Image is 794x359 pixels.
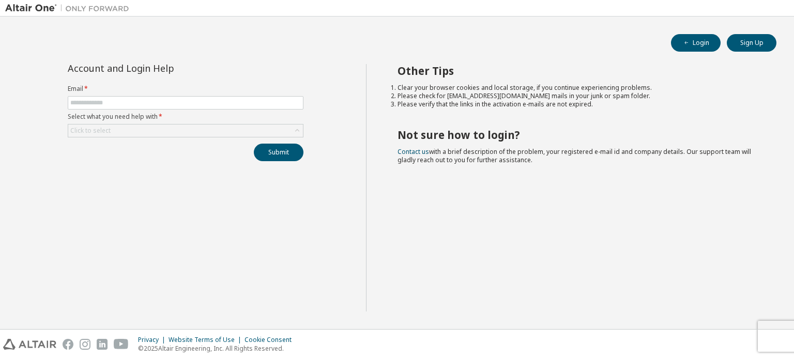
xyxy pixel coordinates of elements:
[138,344,298,353] p: © 2025 Altair Engineering, Inc. All Rights Reserved.
[114,339,129,350] img: youtube.svg
[398,84,758,92] li: Clear your browser cookies and local storage, if you continue experiencing problems.
[671,34,721,52] button: Login
[5,3,134,13] img: Altair One
[68,85,303,93] label: Email
[169,336,245,344] div: Website Terms of Use
[398,92,758,100] li: Please check for [EMAIL_ADDRESS][DOMAIN_NAME] mails in your junk or spam folder.
[63,339,73,350] img: facebook.svg
[398,64,758,77] h2: Other Tips
[398,147,429,156] a: Contact us
[727,34,776,52] button: Sign Up
[398,128,758,142] h2: Not sure how to login?
[3,339,56,350] img: altair_logo.svg
[398,147,751,164] span: with a brief description of the problem, your registered e-mail id and company details. Our suppo...
[68,124,303,137] div: Click to select
[68,64,256,72] div: Account and Login Help
[245,336,298,344] div: Cookie Consent
[254,144,303,161] button: Submit
[398,100,758,108] li: Please verify that the links in the activation e-mails are not expired.
[97,339,108,350] img: linkedin.svg
[80,339,90,350] img: instagram.svg
[68,113,303,121] label: Select what you need help with
[70,127,111,135] div: Click to select
[138,336,169,344] div: Privacy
